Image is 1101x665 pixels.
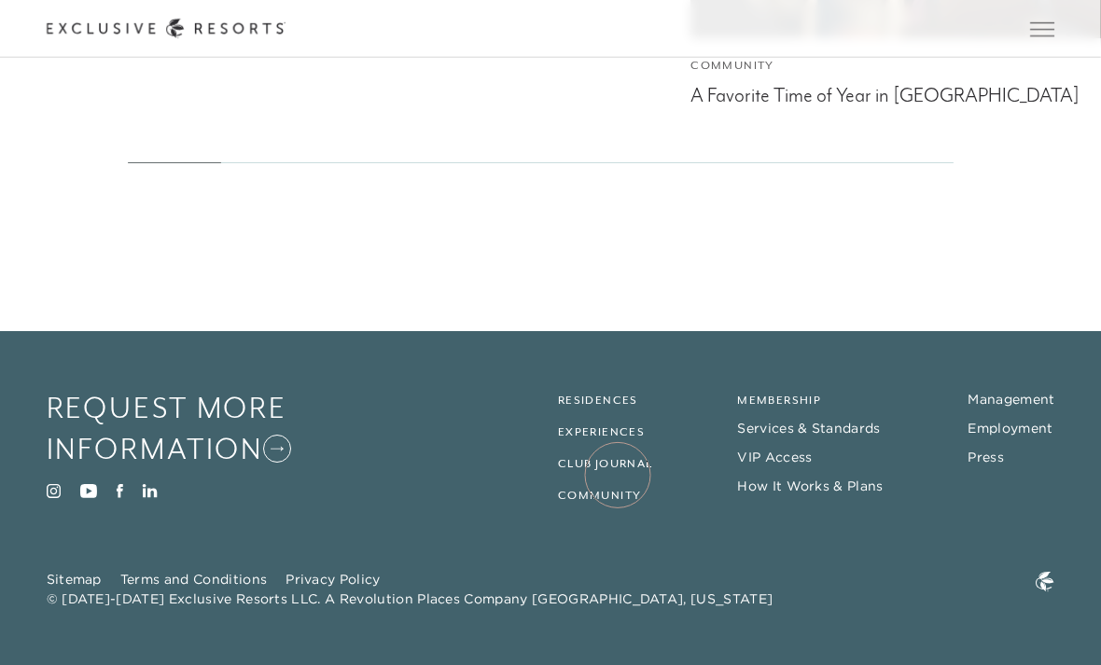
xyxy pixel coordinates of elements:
button: Open navigation [1030,22,1054,35]
a: Press [968,449,1004,465]
a: VIP Access [737,449,812,465]
a: Sitemap [47,571,102,588]
a: Privacy Policy [286,571,380,588]
a: Services & Standards [737,420,880,436]
a: Management [968,391,1054,408]
a: Club Journal [558,457,653,470]
a: Employment [968,420,1052,436]
a: Residences [558,394,638,407]
a: Experiences [558,425,645,438]
a: Terms and Conditions [120,571,267,588]
a: Request More Information [47,387,366,470]
span: © [DATE]-[DATE] Exclusive Resorts LLC. A Revolution Places Company [GEOGRAPHIC_DATA], [US_STATE] [47,589,773,609]
a: How It Works & Plans [737,478,883,494]
a: Community [558,489,642,502]
iframe: Qualified Messenger [1015,579,1101,665]
a: Membership [737,394,821,407]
